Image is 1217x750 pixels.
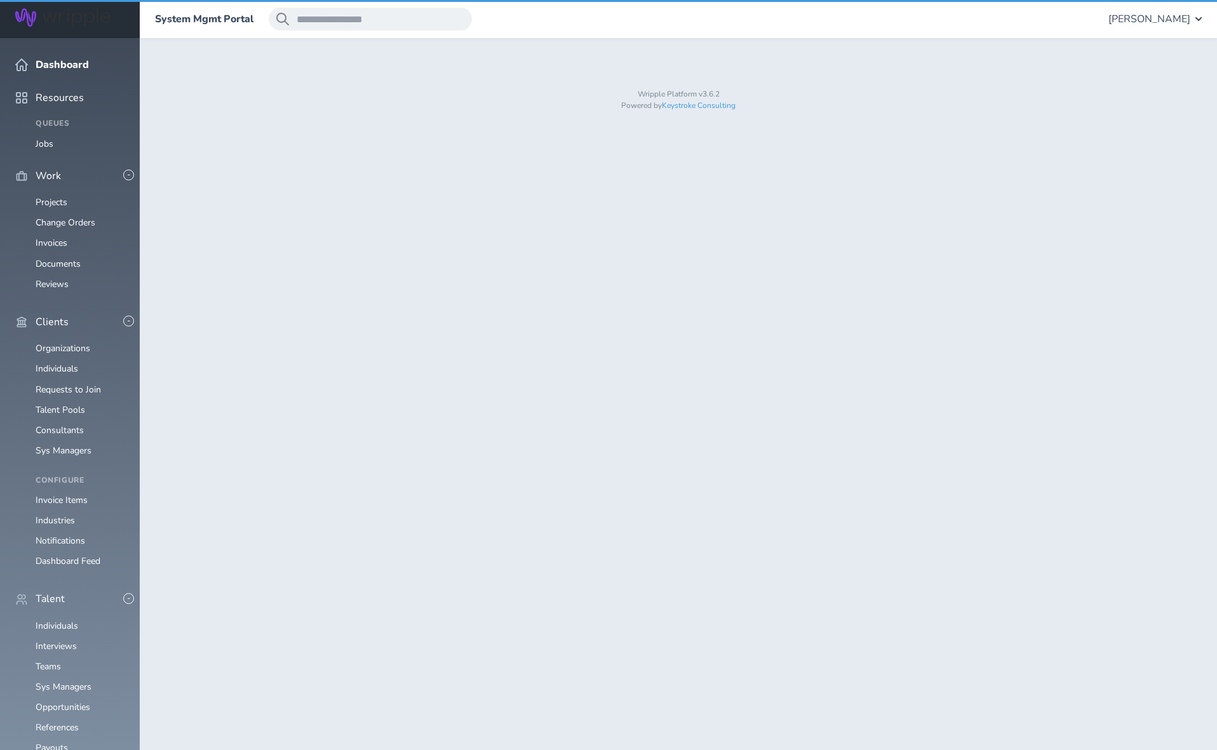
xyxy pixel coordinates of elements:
button: - [123,593,134,604]
a: System Mgmt Portal [155,13,253,25]
a: Projects [36,196,67,208]
a: Requests to Join [36,384,101,396]
a: Individuals [36,620,78,632]
span: Work [36,170,61,182]
a: Interviews [36,640,77,652]
span: Talent [36,593,65,605]
a: Individuals [36,363,78,375]
a: Consultants [36,424,84,436]
p: Wripple Platform v3.6.2 [171,90,1185,99]
a: Sys Managers [36,445,91,457]
button: - [123,170,134,180]
span: Clients [36,316,69,328]
button: [PERSON_NAME] [1108,8,1202,30]
button: - [123,316,134,326]
a: Reviews [36,278,69,290]
a: Organizations [36,342,90,354]
a: Change Orders [36,217,95,229]
span: [PERSON_NAME] [1108,13,1190,25]
a: References [36,721,79,733]
span: Dashboard [36,59,89,70]
a: Talent Pools [36,404,85,416]
a: Industries [36,514,75,526]
a: Invoice Items [36,494,88,506]
a: Teams [36,660,61,673]
a: Notifications [36,535,85,547]
a: Keystroke Consulting [662,100,736,110]
a: Jobs [36,138,53,150]
h4: Queues [36,119,124,128]
a: Dashboard Feed [36,555,100,567]
h4: Configure [36,476,124,485]
a: Sys Managers [36,681,91,693]
p: Powered by [171,102,1185,110]
a: Opportunities [36,701,90,713]
span: Resources [36,92,84,104]
img: Wripple [15,8,111,27]
a: Documents [36,258,81,270]
a: Invoices [36,237,67,249]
